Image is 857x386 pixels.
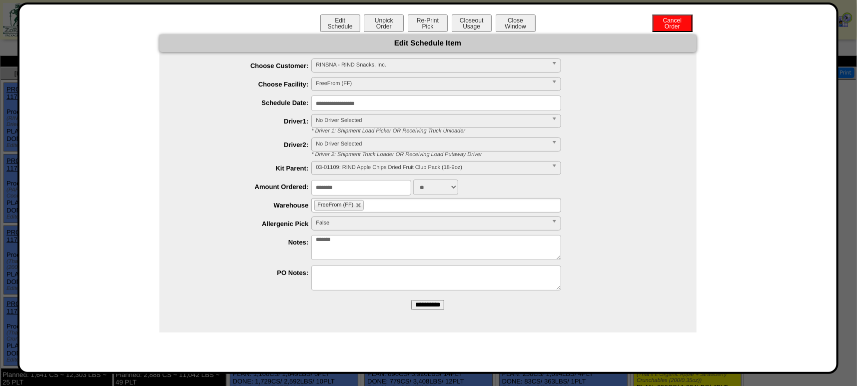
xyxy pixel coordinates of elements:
label: Warehouse [179,201,312,209]
div: * Driver 1: Shipment Load Picker OR Receiving Truck Unloader [304,128,697,134]
button: CancelOrder [653,14,693,32]
div: Edit Schedule Item [159,34,697,52]
button: Re-PrintPick [408,14,448,32]
label: Schedule Date: [179,99,312,106]
label: Kit Parent: [179,164,312,172]
label: Driver2: [179,141,312,148]
span: FreeFrom (FF) [317,202,353,208]
div: * Driver 2: Shipment Truck Loader OR Receiving Load Putaway Driver [304,151,697,157]
label: PO Notes: [179,269,312,276]
button: CloseoutUsage [452,14,492,32]
button: UnpickOrder [364,14,404,32]
button: EditSchedule [320,14,360,32]
a: CloseWindow [495,22,537,30]
span: No Driver Selected [316,138,548,150]
label: Notes: [179,238,312,246]
span: 03-01109: RIND Apple Chips Dried Fruit Club Pack (18-9oz) [316,161,548,173]
span: No Driver Selected [316,114,548,126]
span: False [316,217,548,229]
button: CloseWindow [496,14,536,32]
label: Choose Customer: [179,62,312,69]
span: RINSNA - RIND Snacks, Inc. [316,59,548,71]
span: FreeFrom (FF) [316,77,548,89]
label: Choose Facility: [179,80,312,88]
label: Allergenic Pick [179,220,312,227]
label: Amount Ordered: [179,183,312,190]
label: Driver1: [179,117,312,125]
